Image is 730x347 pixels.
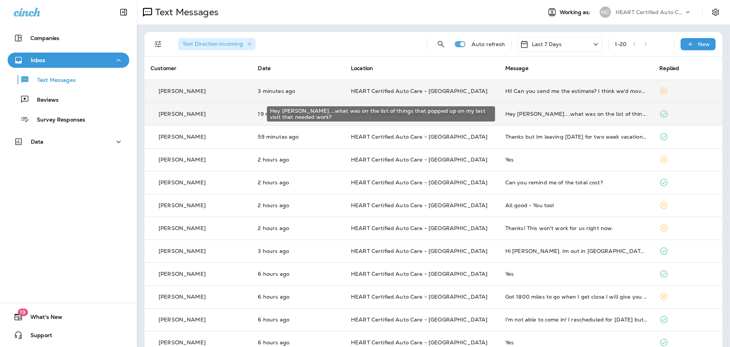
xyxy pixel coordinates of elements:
p: Text Messages [152,6,219,18]
span: Location [351,65,373,72]
p: [PERSON_NAME] [159,294,206,300]
p: Sep 22, 2025 02:04 PM [258,225,339,231]
div: Yes [505,339,647,345]
button: Data [8,134,129,149]
div: Thanks! This won't work for us right now. [505,225,647,231]
p: Sep 22, 2025 04:52 PM [258,88,339,94]
span: HEART Certified Auto Care - [GEOGRAPHIC_DATA] [351,202,487,209]
button: Support [8,328,129,343]
p: Sep 22, 2025 10:55 AM [258,271,339,277]
button: 19What's New [8,309,129,325]
p: Reviews [29,97,59,104]
span: HEART Certified Auto Care - [GEOGRAPHIC_DATA] [351,248,487,254]
span: Text Direction : Incoming [182,40,243,47]
button: Search Messages [433,37,449,52]
p: Companies [30,35,59,41]
button: Reviews [8,91,129,107]
div: Thanks but Im leaving tomorrow for two week vacations. I'll called you. [505,134,647,140]
p: Sep 22, 2025 03:56 PM [258,134,339,140]
p: [PERSON_NAME] [159,179,206,185]
span: Replied [659,65,679,72]
div: Yes [505,271,647,277]
div: Can you remind me of the total cost? [505,179,647,185]
span: HEART Certified Auto Care - [GEOGRAPHIC_DATA] [351,88,487,94]
button: Filters [151,37,166,52]
p: Survey Responses [29,117,85,124]
p: Sep 22, 2025 10:08 AM [258,317,339,323]
span: HEART Certified Auto Care - [GEOGRAPHIC_DATA] [351,293,487,300]
div: Got 1800 miles to go when I get close I will give you a call. [505,294,647,300]
p: [PERSON_NAME] [159,202,206,208]
span: Customer [151,65,176,72]
button: Settings [709,5,722,19]
p: [PERSON_NAME] [159,271,206,277]
p: [PERSON_NAME] [159,225,206,231]
div: Hey [PERSON_NAME]....what was on the list of things that popped up on my last visit that needed w... [267,106,495,122]
p: [PERSON_NAME] [159,248,206,254]
p: [PERSON_NAME] [159,88,206,94]
div: Hi Armando. Im out in Boston til November [505,248,647,254]
span: HEART Certified Auto Care - [GEOGRAPHIC_DATA] [351,316,487,323]
span: Support [23,332,52,341]
div: I'm not able to come in! I rescheduled for tomorrow but I'm also not in a position to place a cal... [505,317,647,323]
p: [PERSON_NAME] [159,134,206,140]
div: Text Direction:Incoming [178,38,255,50]
span: 19 [17,309,28,316]
div: Yes [505,157,647,163]
span: HEART Certified Auto Care - [GEOGRAPHIC_DATA] [351,339,487,346]
button: Survey Responses [8,111,129,127]
p: Sep 22, 2025 04:36 PM [258,111,339,117]
span: Date [258,65,271,72]
p: [PERSON_NAME] [159,111,206,117]
span: What's New [23,314,62,323]
p: [PERSON_NAME] [159,317,206,323]
button: Text Messages [8,72,129,88]
p: Text Messages [30,77,76,84]
p: Data [31,139,44,145]
button: Inbox [8,53,129,68]
span: HEART Certified Auto Care - [GEOGRAPHIC_DATA] [351,270,487,277]
p: [PERSON_NAME] [159,157,206,163]
p: Auto refresh [471,41,505,47]
div: All good - You too! [505,202,647,208]
span: HEART Certified Auto Care - [GEOGRAPHIC_DATA] [351,133,487,140]
span: Message [505,65,528,72]
span: HEART Certified Auto Care - [GEOGRAPHIC_DATA] [351,225,487,232]
div: Hi! Can you send me the estimate? I think we'd move forward with the work...thanks for reaching out! [505,88,647,94]
p: Last 7 Days [532,41,562,47]
p: Sep 22, 2025 10:06 AM [258,339,339,345]
div: Hey Armando....what was on the list of things that popped up on my last visit that needed work? [505,111,647,117]
span: Working as: [560,9,592,16]
p: New [698,41,710,47]
p: Sep 22, 2025 02:41 PM [258,157,339,163]
p: [PERSON_NAME] [159,339,206,345]
span: HEART Certified Auto Care - [GEOGRAPHIC_DATA] [351,179,487,186]
div: HC [600,6,611,18]
p: Sep 22, 2025 02:30 PM [258,202,339,208]
span: HEART Certified Auto Care - [GEOGRAPHIC_DATA] [351,156,487,163]
button: Companies [8,30,129,46]
p: HEART Certified Auto Care [616,9,684,15]
p: Sep 22, 2025 02:35 PM [258,179,339,185]
div: 1 - 20 [615,41,627,47]
p: Sep 22, 2025 01:39 PM [258,248,339,254]
p: Inbox [31,57,45,63]
p: Sep 22, 2025 10:23 AM [258,294,339,300]
button: Collapse Sidebar [113,5,134,20]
